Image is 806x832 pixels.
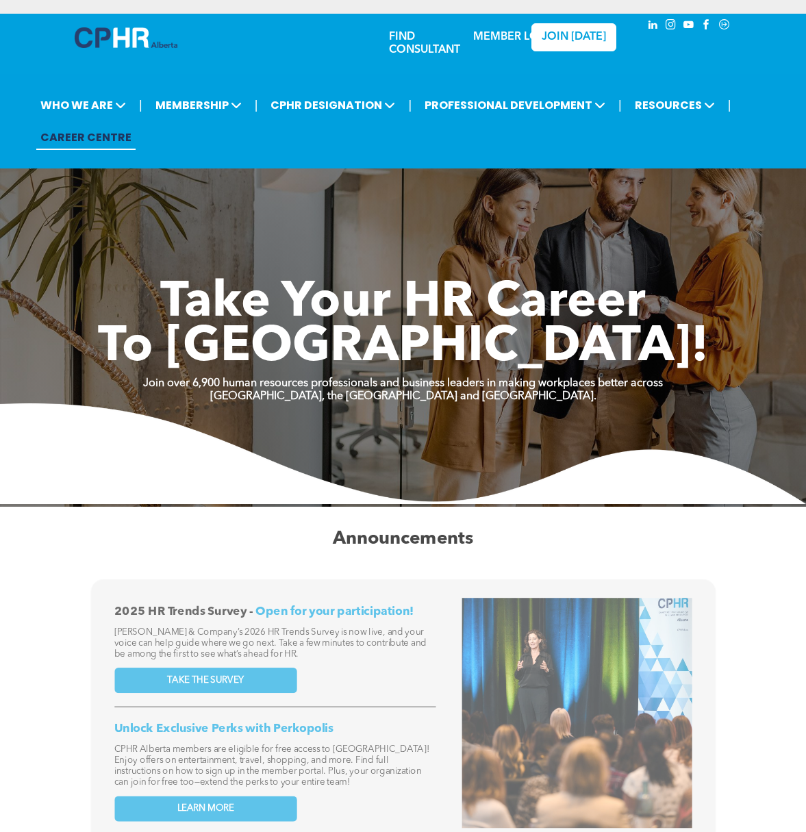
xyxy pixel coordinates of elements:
span: TAKE THE SURVEY [167,675,243,685]
a: facebook [699,17,714,36]
a: CAREER CENTRE [36,125,136,150]
span: JOIN [DATE] [542,31,606,44]
span: To [GEOGRAPHIC_DATA]! [98,323,709,373]
span: Enjoy offers on entertainment, travel, shopping, and more. Find full instructions on how to sign ... [114,755,421,787]
a: JOIN [DATE] [531,23,617,51]
a: Social network [717,17,732,36]
a: youtube [681,17,696,36]
strong: [GEOGRAPHIC_DATA], the [GEOGRAPHIC_DATA] and [GEOGRAPHIC_DATA]. [210,391,596,402]
li: | [728,91,731,119]
a: MEMBER LOGIN [473,31,559,42]
strong: Join over 6,900 human resources professionals and business leaders in making workplaces better ac... [143,378,663,389]
span: MEMBERSHIP [151,92,246,118]
span: Open for your participation! [255,605,413,617]
span: PROFESSIONAL DEVELOPMENT [420,92,609,118]
a: TAKE THE SURVEY [114,668,297,693]
span: Announcements [333,530,473,548]
span: WHO WE ARE [36,92,130,118]
li: | [255,91,258,119]
span: 2025 HR Trends Survey - [114,605,253,617]
span: CPHR DESIGNATION [266,92,399,118]
img: A blue and white logo for cp alberta [75,27,177,48]
li: | [408,91,412,119]
a: FIND CONSULTANT [389,31,460,55]
a: instagram [664,17,679,36]
span: RESOURCES [631,92,719,118]
span: Take Your HR Career [160,279,646,328]
li: | [618,91,622,119]
span: LEARN MORE [177,803,234,814]
li: | [139,91,142,119]
span: CPHR Alberta members are eligible for free access to [GEOGRAPHIC_DATA]! [114,744,430,753]
a: LEARN MORE [114,796,297,821]
a: linkedin [646,17,661,36]
span: Unlock Exclusive Perks with Perkopolis [114,723,333,735]
span: [PERSON_NAME] & Company’s 2026 HR Trends Survey is now live, and your voice can help guide where ... [114,627,427,659]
